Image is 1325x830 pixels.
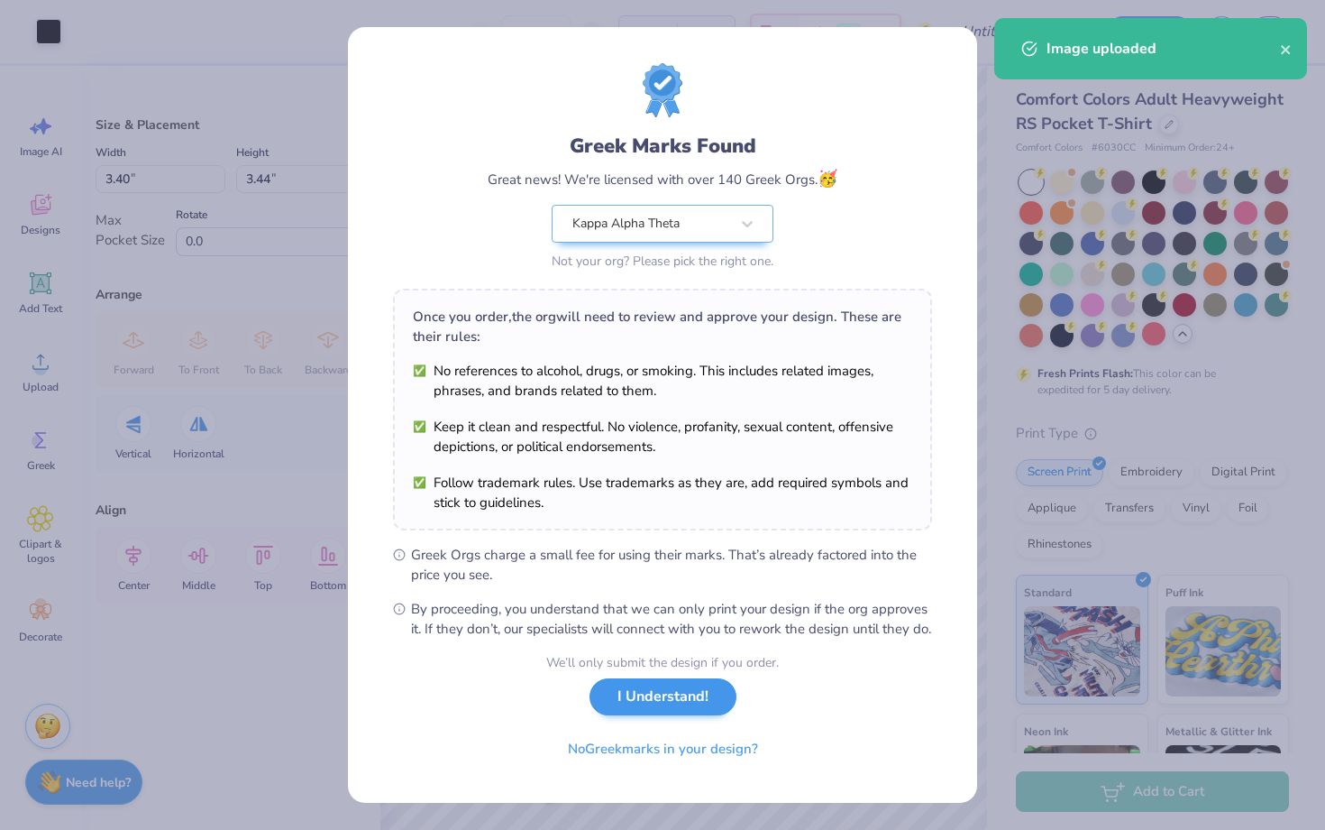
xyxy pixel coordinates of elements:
span: 🥳 [818,168,837,189]
div: Once you order, the org will need to review and approve your design. These are their rules: [413,307,912,346]
button: close [1280,38,1293,60]
div: Greek Marks Found [570,132,756,161]
button: I Understand! [589,678,736,715]
span: By proceeding, you understand that we can only print your design if the org approves it. If they ... [411,599,932,639]
div: Image uploaded [1046,38,1280,60]
div: Not your org? Please pick the right one. [552,252,773,271]
span: Greek Orgs charge a small fee for using their marks. That’s already factored into the price you see. [411,545,932,585]
li: No references to alcohol, drugs, or smoking. This includes related images, phrases, and brands re... [413,361,912,401]
img: License badge [643,63,682,117]
div: Great news! We're licensed with over 140 Greek Orgs. [488,167,837,191]
li: Keep it clean and respectful. No violence, profanity, sexual content, offensive depictions, or po... [413,417,912,456]
div: We’ll only submit the design if you order. [546,653,779,672]
li: Follow trademark rules. Use trademarks as they are, add required symbols and stick to guidelines. [413,473,912,512]
button: NoGreekmarks in your design? [553,731,773,768]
